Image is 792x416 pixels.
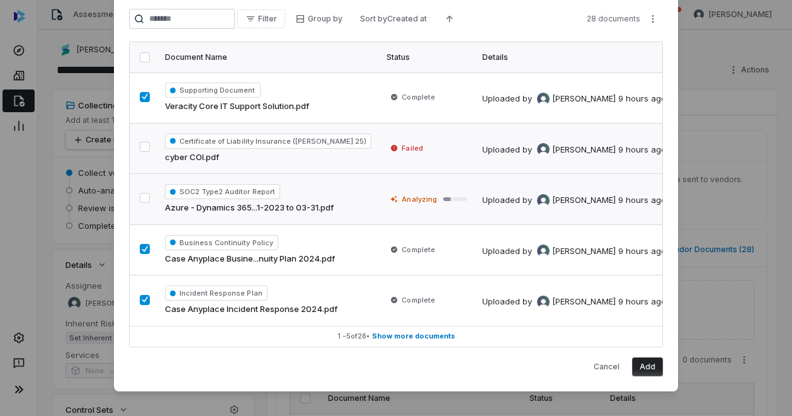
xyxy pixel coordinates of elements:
span: SOC2 Type2 Auditor Report [165,184,280,199]
div: by [523,194,616,207]
div: Uploaded [482,93,666,105]
div: Uploaded [482,194,666,207]
span: 28 documents [587,14,640,24]
div: Uploaded [482,245,666,257]
span: Veracity Core IT Support Solution.pdf [165,100,309,113]
button: Add [632,357,663,376]
div: 9 hours ago [618,144,666,156]
span: Complete [402,245,434,255]
img: REKHA KOTHANDARAMAN avatar [537,296,550,308]
img: REKHA KOTHANDARAMAN avatar [537,245,550,257]
button: Cancel [586,357,627,376]
button: Group by [288,9,350,28]
span: cyber COI.pdf [165,151,219,164]
div: Uploaded [482,143,666,156]
div: by [523,93,616,105]
div: Status [387,52,467,62]
div: by [523,245,616,257]
span: Supporting Document [165,83,261,98]
button: 1 -5of28• Show more documents [130,326,662,347]
img: REKHA KOTHANDARAMAN avatar [537,194,550,207]
div: Document Name [165,52,371,62]
span: Case Anyplace Incident Response 2024.pdf [165,303,337,316]
span: Business Continuity Policy [165,235,278,250]
div: Details [482,52,669,62]
span: Certificate of Liability Insurance ([PERSON_NAME] 25) [165,134,371,149]
img: REKHA KOTHANDARAMAN avatar [537,93,550,105]
button: Sort byCreated at [353,9,434,28]
span: Complete [402,92,434,102]
span: [PERSON_NAME] [552,296,616,308]
span: [PERSON_NAME] [552,93,616,105]
button: Filter [237,9,285,28]
span: [PERSON_NAME] [552,194,616,207]
div: by [523,296,616,308]
span: Azure - Dynamics 365...1-2023 to 03-31.pdf [165,202,334,214]
span: Incident Response Plan [165,286,268,301]
span: [PERSON_NAME] [552,245,616,258]
div: 9 hours ago [618,245,666,258]
span: [PERSON_NAME] [552,144,616,156]
div: 9 hours ago [618,194,666,207]
div: Uploaded [482,296,666,308]
span: Complete [402,295,434,305]
div: 9 hours ago [618,93,666,105]
img: REKHA KOTHANDARAMAN avatar [537,143,550,156]
div: 9 hours ago [618,296,666,308]
button: Ascending [437,9,462,28]
span: Filter [258,14,277,24]
span: Failed [402,143,422,153]
span: Show more documents [372,332,455,341]
div: by [523,143,616,156]
button: More actions [643,9,663,28]
span: Case Anyplace Busine...nuity Plan 2024.pdf [165,253,335,265]
span: Analyzing [402,194,436,204]
svg: Ascending [444,14,455,24]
